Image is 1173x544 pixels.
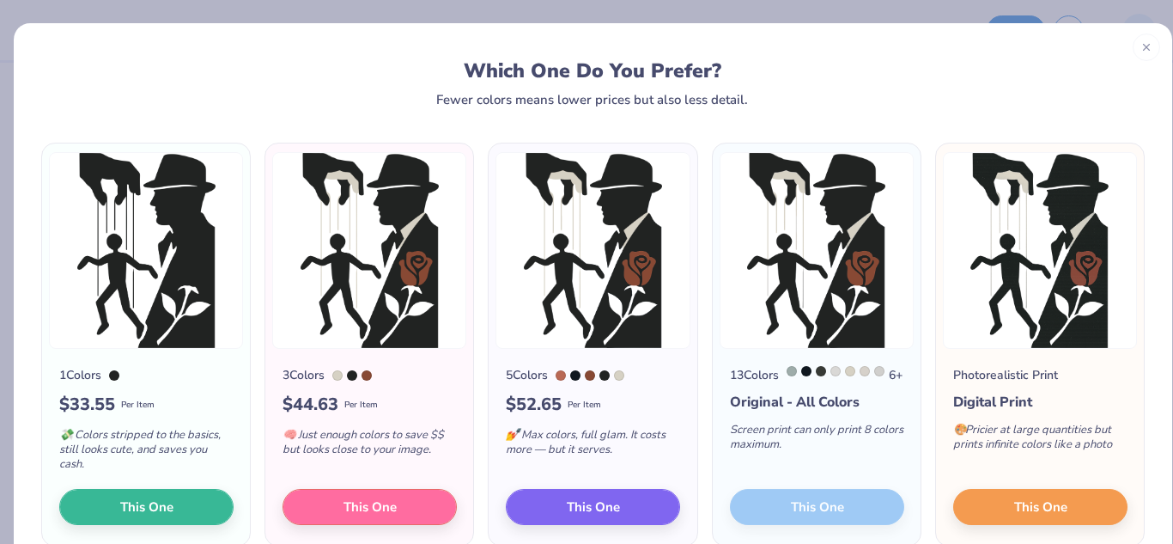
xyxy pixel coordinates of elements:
img: 13 color option [720,152,914,349]
div: 6 + [787,366,903,384]
img: Photorealistic preview [943,152,1137,349]
span: Per Item [121,399,155,412]
div: Black 6 C [801,366,811,376]
img: 3 color option [272,152,466,349]
div: Warm Gray 1 C [860,366,870,376]
div: Just enough colors to save $$ but looks close to your image. [283,418,457,474]
div: Fewer colors means lower prices but also less detail. [436,93,748,107]
div: 7527 C [614,370,624,381]
div: Screen print can only print 8 colors maximum. [730,413,904,469]
span: This One [343,498,397,517]
div: Digital Print [953,392,1127,413]
div: 7581 C [585,370,595,381]
span: $ 44.63 [283,392,338,418]
img: 5 color option [495,152,690,349]
span: Per Item [344,399,378,412]
span: 💅 [506,427,520,443]
button: This One [506,489,680,525]
div: Cool Gray 1 C [830,366,841,376]
div: Max colors, full glam. It costs more — but it serves. [506,418,680,474]
img: 1 color option [49,152,243,349]
div: 5 Colors [506,366,548,384]
div: 1 Colors [59,366,101,384]
div: 3 Colors [283,366,325,384]
div: 7581 C [362,370,372,381]
div: 419 C [109,370,119,381]
div: Pricier at large quantities but prints infinite colors like a photo [953,413,1127,469]
span: 🧠 [283,427,296,443]
div: 7527 C [845,366,855,376]
span: Per Item [568,399,601,412]
button: This One [953,489,1127,525]
div: Black 6 C [570,370,580,381]
div: 419 C [599,370,610,381]
div: 442 C [787,366,797,376]
div: Cool Gray 2 C [874,366,884,376]
span: $ 52.65 [506,392,562,418]
span: This One [1013,498,1067,517]
span: This One [567,498,620,517]
div: 447 C [816,366,826,376]
span: 🎨 [953,422,967,437]
div: 7527 C [332,370,343,381]
div: 419 C [347,370,357,381]
div: 13 Colors [730,366,779,384]
span: 💸 [59,427,73,443]
button: This One [59,489,234,525]
button: This One [283,489,457,525]
span: $ 33.55 [59,392,115,418]
span: This One [120,498,173,517]
div: Photorealistic Print [953,366,1058,384]
div: Which One Do You Prefer? [61,59,1125,83]
div: Colors stripped to the basics, still looks cute, and saves you cash. [59,418,234,489]
div: 7522 C [556,370,566,381]
div: Original - All Colors [730,392,904,413]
